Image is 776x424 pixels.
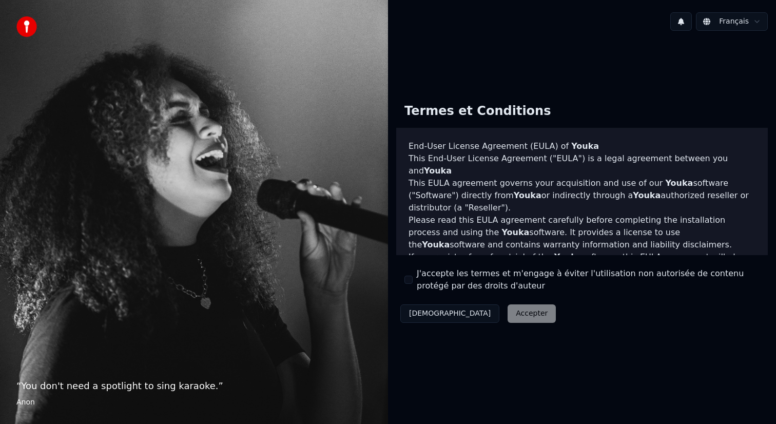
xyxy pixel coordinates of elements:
p: Please read this EULA agreement carefully before completing the installation process and using th... [409,214,755,251]
span: Youka [424,166,452,176]
label: J'accepte les termes et m'engage à éviter l'utilisation non autorisée de contenu protégé par des ... [417,267,760,292]
p: “ You don't need a spotlight to sing karaoke. ” [16,379,372,393]
span: Youka [554,252,582,262]
button: [DEMOGRAPHIC_DATA] [400,304,499,323]
p: This End-User License Agreement ("EULA") is a legal agreement between you and [409,152,755,177]
h3: End-User License Agreement (EULA) of [409,140,755,152]
img: youka [16,16,37,37]
span: Youka [501,227,529,237]
p: If you register for a free trial of the software, this EULA agreement will also govern that trial... [409,251,755,300]
span: Youka [422,240,450,249]
footer: Anon [16,397,372,408]
span: Youka [633,190,661,200]
span: Youka [665,178,693,188]
p: This EULA agreement governs your acquisition and use of our software ("Software") directly from o... [409,177,755,214]
span: Youka [571,141,599,151]
span: Youka [514,190,541,200]
div: Termes et Conditions [396,95,559,128]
